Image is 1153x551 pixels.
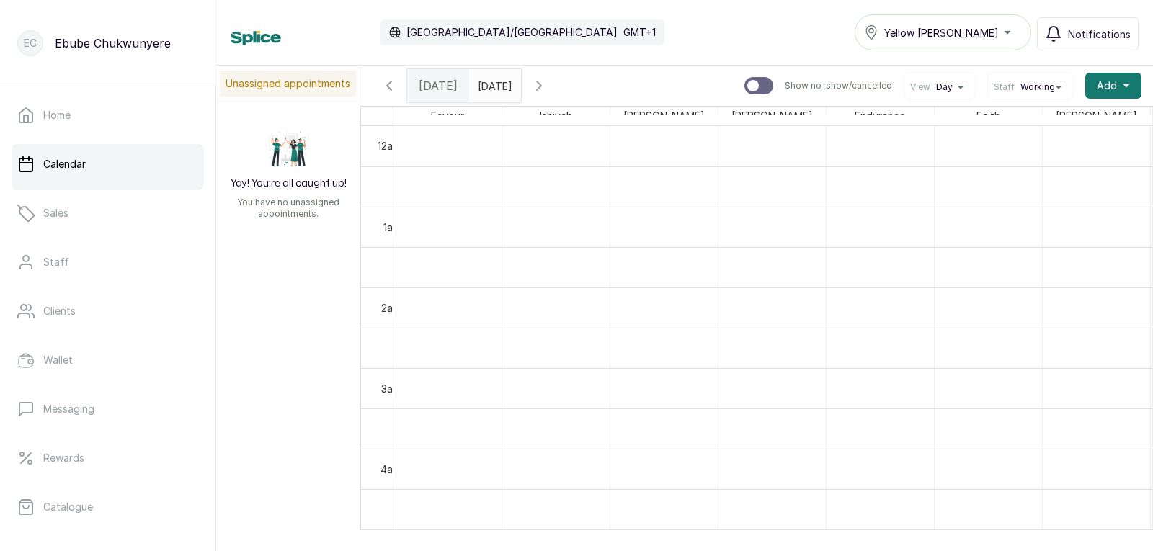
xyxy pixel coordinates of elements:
[231,176,347,191] h2: Yay! You’re all caught up!
[55,35,171,52] p: Ebube Chukwunyere
[1085,73,1141,99] button: Add
[623,25,656,40] p: GMT+1
[12,291,204,331] a: Clients
[12,340,204,380] a: Wallet
[852,107,908,125] span: Endurance
[43,304,76,318] p: Clients
[225,197,352,220] p: You have no unassigned appointments.
[428,107,467,125] span: Favour
[12,487,204,527] a: Catalogue
[785,80,892,91] p: Show no-show/cancelled
[12,193,204,233] a: Sales
[407,69,469,102] div: [DATE]
[220,71,356,97] p: Unassigned appointments
[43,206,68,220] p: Sales
[419,77,458,94] span: [DATE]
[936,81,953,93] span: Day
[375,138,404,153] div: 12am
[12,144,204,184] a: Calendar
[1020,81,1055,93] span: Working
[378,462,404,477] div: 4am
[12,95,204,135] a: Home
[620,107,708,125] span: [PERSON_NAME]
[43,255,69,269] p: Staff
[1053,107,1140,125] span: [PERSON_NAME]
[43,108,71,122] p: Home
[24,36,37,50] p: EC
[12,242,204,282] a: Staff
[994,81,1015,93] span: Staff
[1037,17,1139,50] button: Notifications
[12,389,204,429] a: Messaging
[910,81,930,93] span: View
[380,220,404,235] div: 1am
[43,157,86,171] p: Calendar
[378,300,404,315] div: 2am
[1068,27,1131,42] span: Notifications
[43,353,73,367] p: Wallet
[994,81,1067,93] button: StaffWorking
[537,107,575,125] span: Ishiyah
[884,25,999,40] span: Yellow [PERSON_NAME]
[910,81,969,93] button: ViewDay
[974,107,1003,125] span: Faith
[43,402,94,416] p: Messaging
[43,451,84,465] p: Rewards
[729,107,816,125] span: [PERSON_NAME]
[855,14,1031,50] button: Yellow [PERSON_NAME]
[1097,79,1117,93] span: Add
[378,381,404,396] div: 3am
[12,438,204,478] a: Rewards
[43,500,93,514] p: Catalogue
[406,25,618,40] p: [GEOGRAPHIC_DATA]/[GEOGRAPHIC_DATA]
